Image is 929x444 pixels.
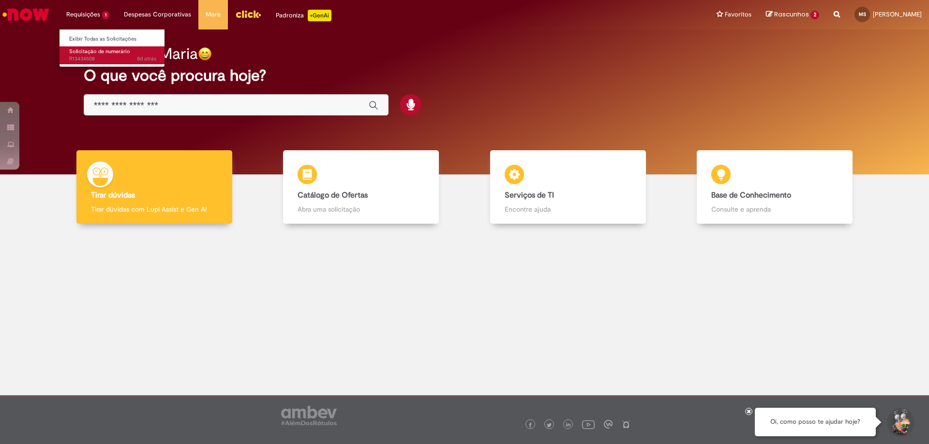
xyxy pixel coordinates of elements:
span: MS [859,11,866,17]
p: +GenAi [308,10,331,21]
img: ServiceNow [1,5,51,24]
span: 8d atrás [137,55,156,62]
span: Rascunhos [774,10,809,19]
span: Requisições [66,10,100,19]
span: Favoritos [725,10,751,19]
img: logo_footer_naosei.png [622,420,630,429]
span: R13434508 [69,55,156,63]
img: logo_footer_youtube.png [582,418,595,430]
span: 2 [810,11,819,19]
ul: Requisições [59,29,165,67]
span: More [206,10,221,19]
a: Base de Conhecimento Consulte e aprenda [672,150,879,224]
b: Base de Conhecimento [711,190,791,200]
img: logo_footer_facebook.png [528,423,533,428]
div: Padroniza [276,10,331,21]
img: logo_footer_linkedin.png [566,422,571,428]
span: Despesas Corporativas [124,10,191,19]
img: logo_footer_twitter.png [547,423,552,428]
button: Iniciar Conversa de Suporte [885,408,914,437]
a: Catálogo de Ofertas Abra uma solicitação [258,150,465,224]
b: Tirar dúvidas [91,190,135,200]
span: 1 [102,11,109,19]
b: Serviços de TI [505,190,554,200]
p: Encontre ajuda [505,204,631,214]
a: Aberto R13434508 : Solicitação de numerário [60,46,166,64]
b: Catálogo de Ofertas [298,190,368,200]
p: Consulte e aprenda [711,204,838,214]
img: logo_footer_ambev_rotulo_gray.png [281,406,337,425]
p: Tirar dúvidas com Lupi Assist e Gen Ai [91,204,218,214]
a: Exibir Todas as Solicitações [60,34,166,44]
a: Serviços de TI Encontre ajuda [464,150,672,224]
div: Oi, como posso te ajudar hoje? [755,408,876,436]
time: 21/08/2025 07:40:59 [137,55,156,62]
a: Rascunhos [766,10,819,19]
p: Abra uma solicitação [298,204,424,214]
h2: O que você procura hoje? [84,67,846,84]
a: Tirar dúvidas Tirar dúvidas com Lupi Assist e Gen Ai [51,150,258,224]
img: happy-face.png [198,47,212,61]
span: Solicitação de numerário [69,48,130,55]
img: click_logo_yellow_360x200.png [235,7,261,21]
img: logo_footer_workplace.png [604,420,613,429]
span: [PERSON_NAME] [873,10,922,18]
